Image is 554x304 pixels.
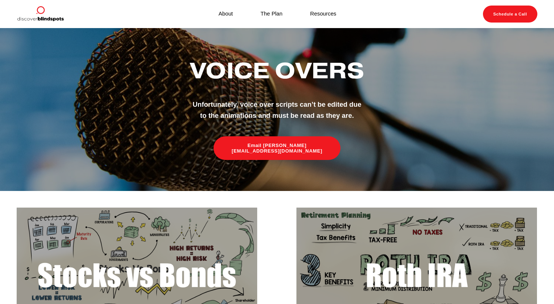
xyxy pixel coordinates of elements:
[261,9,282,19] a: The Plan
[170,59,385,82] h2: Voice Overs
[483,6,538,23] a: Schedule a Call
[17,6,64,23] img: Discover Blind Spots
[192,100,363,119] strong: Unfortunately, voice over scripts can’t be edited due to the animations and must be read as they ...
[219,9,233,19] a: About
[214,136,341,160] a: Email [PERSON_NAME][EMAIL_ADDRESS][DOMAIN_NAME]
[310,9,336,19] a: Resources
